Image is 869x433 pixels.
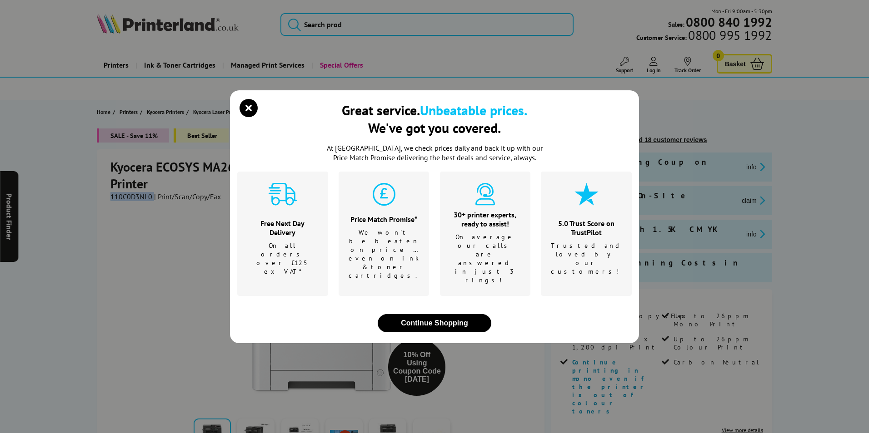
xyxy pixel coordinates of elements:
[551,241,622,276] p: Trusted and loved by our customers!
[242,101,255,115] button: close modal
[378,314,491,332] button: close modal
[451,233,519,285] p: On average our calls are answered in just 3 rings!
[551,219,622,237] div: 5.0 Trust Score on TrustPilot
[420,101,527,119] b: Unbeatable prices.
[342,101,527,137] div: Great service. We've got you covered.
[249,241,317,276] p: On all orders over £125 ex VAT*
[349,228,420,280] p: We won't be beaten on price …even on ink & toner cartridges.
[349,215,420,224] div: Price Match Promise*
[321,143,548,162] p: At [GEOGRAPHIC_DATA], we check prices daily and back it up with our Price Match Promise deliverin...
[249,219,317,237] div: Free Next Day Delivery
[451,210,519,228] div: 30+ printer experts, ready to assist!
